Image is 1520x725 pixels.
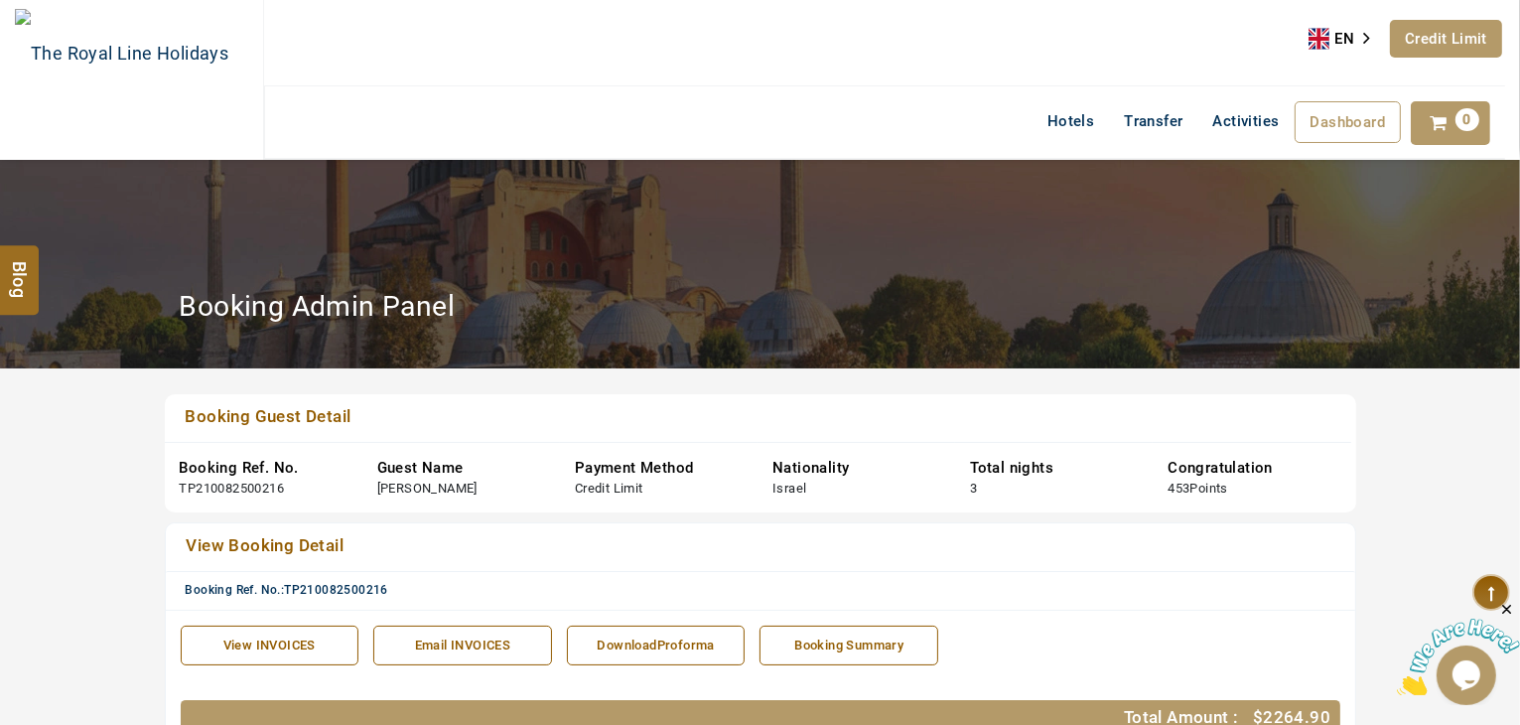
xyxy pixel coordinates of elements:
div: Booking Ref. No.: [186,582,1350,599]
a: EN [1309,24,1384,54]
span: TP210082500216 [284,583,388,597]
div: TP210082500216 [180,480,285,499]
div: Booking Ref. No. [180,458,347,479]
div: 3 [970,480,977,499]
h2: Booking Admin Panel [180,289,456,324]
span: 0 [1455,108,1479,131]
a: 0 [1411,101,1490,145]
a: DownloadProforma [567,626,746,666]
div: View INVOICES [192,637,348,655]
span: Blog [7,260,33,277]
div: Booking Summary [770,637,927,655]
a: View INVOICES [181,626,359,666]
span: Points [1190,481,1228,496]
img: The Royal Line Holidays [15,9,228,98]
a: Booking Summary [760,626,938,666]
iframe: chat widget [1397,601,1520,695]
div: Language [1309,24,1384,54]
aside: Language selected: English [1309,24,1384,54]
span: View Booking Detail [187,535,345,555]
a: Email INVOICES [373,626,552,666]
span: 453 [1168,481,1189,496]
span: Dashboard [1311,113,1386,131]
a: Credit Limit [1390,20,1502,58]
a: Activities [1198,101,1295,141]
div: Israel [772,480,806,499]
div: Nationality [772,458,940,479]
div: [PERSON_NAME] [377,480,478,499]
div: Payment Method [575,458,743,479]
a: Hotels [1033,101,1109,141]
a: Booking Guest Detail [180,404,1225,432]
div: Guest Name [377,458,545,479]
div: Congratulation [1168,458,1335,479]
div: Total nights [970,458,1138,479]
div: Credit Limit [575,480,643,499]
a: Transfer [1109,101,1197,141]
